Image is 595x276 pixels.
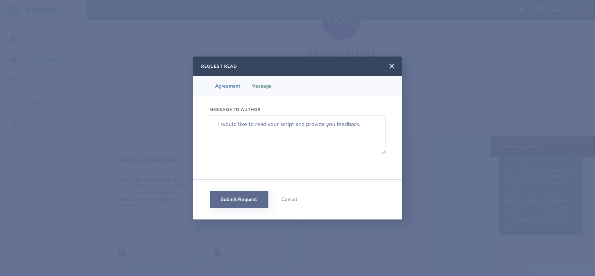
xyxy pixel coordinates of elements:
[268,191,310,208] button: Cancel
[210,76,246,96] li: Agreement
[210,115,386,154] textarea: I would like to read your script and provide you feedback.
[201,64,237,69] h2: Request Read
[210,191,268,208] button: Submit Request
[210,107,386,112] label: Message to author
[246,76,277,96] li: Message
